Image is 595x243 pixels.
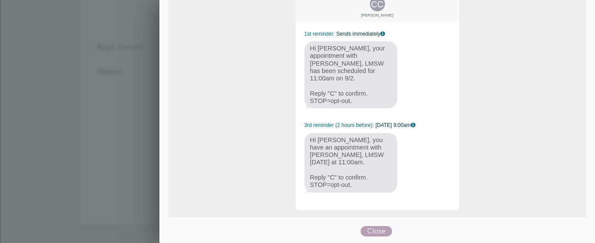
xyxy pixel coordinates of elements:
span: 3rd reminder (2 hours before): [304,122,374,128]
span: Sends immediately [336,31,385,37]
span: [PERSON_NAME] [296,13,459,18]
span: Hi [PERSON_NAME], your appointment with [PERSON_NAME], LMSW has been scheduled for 11:00am on 9/2... [304,41,398,108]
span: [DATE] 9:00am [375,122,416,128]
a: Close [361,227,394,235]
a: This message is generated from your "Third Reminder" template. You can edit it on Settings > Remi... [411,123,416,128]
span: Close [361,226,392,236]
label: Appt. Length [97,43,143,51]
span: Hi [PERSON_NAME], you have an appointment with [PERSON_NAME], LMSW [DATE] at 11:00am. Reply "C" t... [304,133,398,193]
span: 1st reminder: [304,31,335,37]
label: Repeat [97,67,122,75]
a: This message is generated from your "First Reminder" template. You can edit it on Settings > Remi... [380,31,385,37]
